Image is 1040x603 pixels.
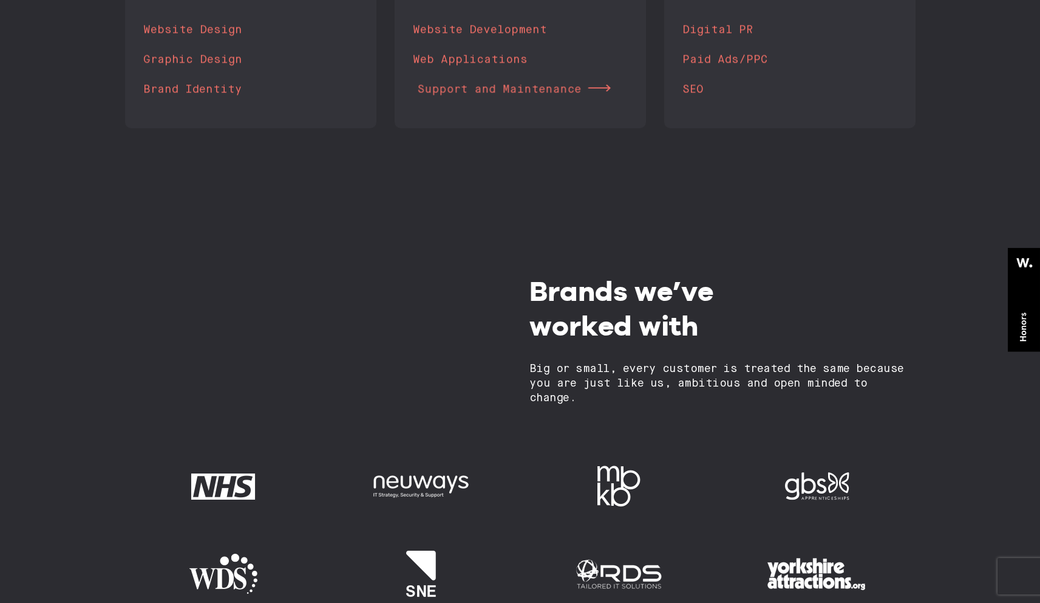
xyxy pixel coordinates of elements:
h3: Big or small, every customer is treated the same because you are just like us, ambitious and open... [529,362,906,405]
h4: SEO [682,81,704,98]
a: Paid Ads/PPC [682,50,897,68]
h4: Support and Maintenance [417,81,581,98]
a: Support and Maintenance [417,80,632,98]
h4: Website Design [143,21,242,38]
a: Website Design [143,21,358,38]
a: Digital PR [682,21,897,38]
h4: Digital PR [682,21,753,38]
img: GBS Apprenticeships [750,454,883,520]
h2: Brands we’ve worked with [529,274,906,343]
a: Website Development [413,21,628,38]
h4: Graphic Design [143,51,242,68]
h4: Paid Ads/PPC [682,51,767,68]
a: SEO [682,80,897,98]
a: Brand Identity [143,80,358,98]
a: Graphic Design [143,50,358,68]
h4: Website Development [413,21,547,38]
h4: Brand Identity [143,81,242,98]
img: Neuways [355,454,488,520]
a: Web Applications [413,50,628,68]
img: NHS [157,454,290,520]
h4: Web Applications [413,51,528,68]
img: MBKB [552,454,685,520]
